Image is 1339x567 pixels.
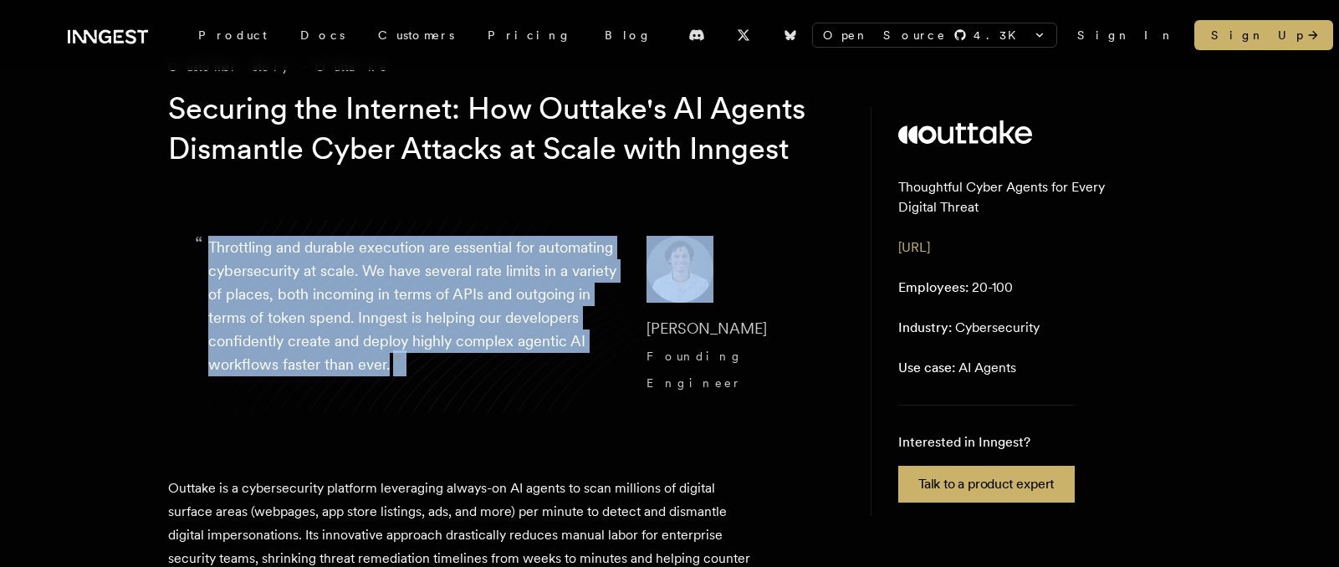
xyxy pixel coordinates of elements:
p: Thoughtful Cyber Agents for Every Digital Threat [898,177,1145,217]
span: 4.3 K [974,27,1026,43]
p: Throttling and durable execution are essential for automating cybersecurity at scale. We have sev... [208,236,620,396]
a: Blog [588,20,668,50]
a: Discord [678,22,715,49]
span: Use case: [898,360,955,375]
a: [URL] [898,239,930,255]
a: X [725,22,762,49]
a: Bluesky [772,22,809,49]
span: ” [393,350,401,375]
span: Industry: [898,319,952,335]
div: Product [181,20,284,50]
a: Docs [284,20,361,50]
p: Cybersecurity [898,318,1040,338]
a: Talk to a product expert [898,466,1075,503]
img: Image of Diego Escobedo [647,236,713,303]
a: Sign Up [1194,20,1333,50]
a: Customers [361,20,471,50]
p: AI Agents [898,358,1016,378]
p: Interested in Inngest? [898,432,1075,452]
a: Pricing [471,20,588,50]
a: Sign In [1077,27,1174,43]
span: Founding Engineer [647,350,744,390]
span: [PERSON_NAME] [647,319,767,337]
p: 20-100 [898,278,1013,298]
span: “ [195,239,203,249]
h1: Securing the Internet: How Outtake's AI Agents Dismantle Cyber Attacks at Scale with Inngest [168,89,810,169]
span: Open Source [823,27,947,43]
span: Employees: [898,279,968,295]
img: Outtake's logo [898,120,1032,144]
